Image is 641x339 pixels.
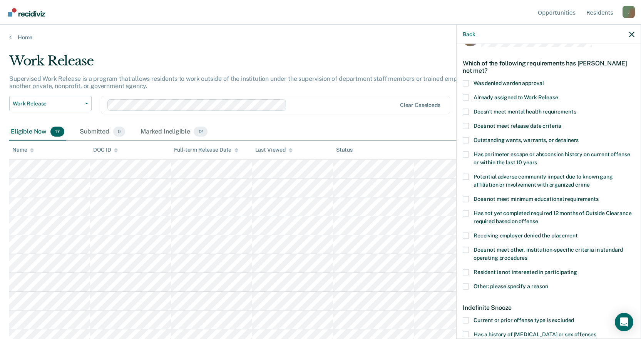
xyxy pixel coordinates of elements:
div: Indefinite Snooze [463,297,634,317]
div: Last Viewed [255,147,293,153]
span: Outstanding wants, warrants, or detainers [474,137,579,143]
span: Work Release [13,100,82,107]
span: Doesn't meet mental health requirements [474,108,576,114]
span: Already assigned to Work Release [474,94,558,100]
span: Resident is not interested in participating [474,269,577,275]
div: Name [12,147,34,153]
div: J [623,6,635,18]
span: Other: please specify a reason [474,283,548,289]
div: Open Intercom Messenger [615,313,633,331]
div: Eligible Now [9,124,66,140]
a: Home [9,34,632,41]
div: Which of the following requirements has [PERSON_NAME] not met? [463,53,634,80]
span: 12 [194,127,208,137]
div: Work Release [9,53,490,75]
span: Does not meet release date criteria [474,122,561,129]
span: 0 [113,127,125,137]
span: Was denied warden approval [474,80,544,86]
span: 17 [50,127,64,137]
div: DOC ID [93,147,118,153]
p: Supervised Work Release is a program that allows residents to work outside of the institution und... [9,75,483,90]
span: Does not meet minimum educational requirements [474,195,599,202]
span: Has perimeter escape or absconsion history on current offense or within the last 10 years [474,151,630,165]
div: Marked Ineligible [139,124,209,140]
div: Full-term Release Date [174,147,238,153]
button: Back [463,31,475,37]
div: Status [336,147,353,153]
span: Has not yet completed required 12 months of Outside Clearance required based on offense [474,210,631,224]
span: Current or prior offense type is excluded [474,317,574,323]
img: Recidiviz [8,8,45,17]
button: Profile dropdown button [623,6,635,18]
div: Clear caseloads [400,102,440,109]
span: Receiving employer denied the placement [474,232,578,238]
span: Potential adverse community impact due to known gang affiliation or involvement with organized crime [474,173,613,187]
div: Submitted [78,124,127,140]
span: Has a history of [MEDICAL_DATA] or sex offenses [474,331,596,337]
span: Does not meet other, institution-specific criteria in standard operating procedures [474,246,623,261]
